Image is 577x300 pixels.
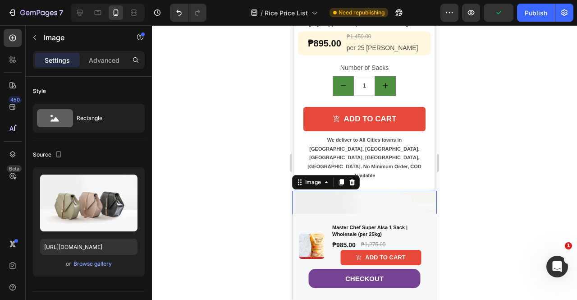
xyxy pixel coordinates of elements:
iframe: Intercom live chat [546,256,568,277]
img: preview-image [40,175,137,231]
button: Browse gallery [73,259,112,268]
span: Rice Price List [265,8,308,18]
iframe: Design area [292,25,437,300]
div: Publish [525,8,547,18]
p: 7 [59,7,63,18]
button: Publish [517,4,555,22]
p: Image [44,32,120,43]
span: Need republishing [339,9,385,17]
button: 7 [4,4,67,22]
div: 450 [9,96,22,103]
div: Style [33,87,46,95]
span: 1 [565,242,572,249]
div: Browse gallery [73,260,112,268]
div: Source [33,149,64,161]
span: / [261,8,263,18]
input: https://example.com/image.jpg [40,239,137,255]
div: Undo/Redo [170,4,206,22]
p: Settings [45,55,70,65]
p: Advanced [89,55,119,65]
span: or [66,258,71,269]
div: Rectangle [77,108,132,129]
div: Beta [7,165,22,172]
